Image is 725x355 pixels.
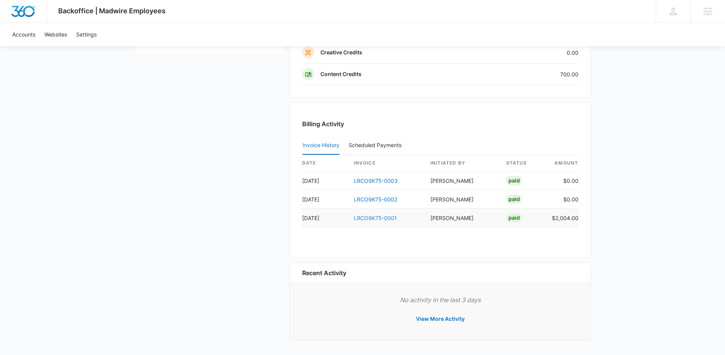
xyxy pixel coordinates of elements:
[303,136,339,155] button: Invoice History
[424,190,500,209] td: [PERSON_NAME]
[354,215,397,221] a: LRCO9K75-0001
[320,49,362,56] p: Creative Credits
[498,42,578,63] td: 0.00
[302,190,348,209] td: [DATE]
[506,213,522,222] div: Paid
[21,12,37,18] div: v 4.0.25
[76,44,82,50] img: tab_keywords_by_traffic_grey.svg
[500,155,546,171] th: status
[424,171,500,190] td: [PERSON_NAME]
[506,176,522,185] div: Paid
[349,143,405,148] div: Scheduled Payments
[546,171,578,190] td: $0.00
[320,70,362,78] p: Content Credits
[40,23,72,46] a: Websites
[546,155,578,171] th: amount
[72,23,101,46] a: Settings
[21,44,27,50] img: tab_domain_overview_orange.svg
[506,195,522,204] div: Paid
[58,7,166,15] span: Backoffice | Madwire Employees
[302,268,346,277] h6: Recent Activity
[354,196,397,203] a: LRCO9K75-0002
[302,171,348,190] td: [DATE]
[12,20,18,26] img: website_grey.svg
[546,209,578,227] td: $2,004.00
[20,20,84,26] div: Domain: [DOMAIN_NAME]
[424,209,500,227] td: [PERSON_NAME]
[302,119,578,128] h3: Billing Activity
[12,12,18,18] img: logo_orange.svg
[348,155,424,171] th: invoice
[302,155,348,171] th: date
[424,155,500,171] th: Initiated By
[302,209,348,227] td: [DATE]
[408,310,472,328] button: View More Activity
[498,63,578,85] td: 700.00
[84,45,128,50] div: Keywords by Traffic
[546,190,578,209] td: $0.00
[302,295,578,304] p: No activity in the last 3 days
[354,177,398,184] a: LRCO9K75-0003
[8,23,40,46] a: Accounts
[29,45,68,50] div: Domain Overview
